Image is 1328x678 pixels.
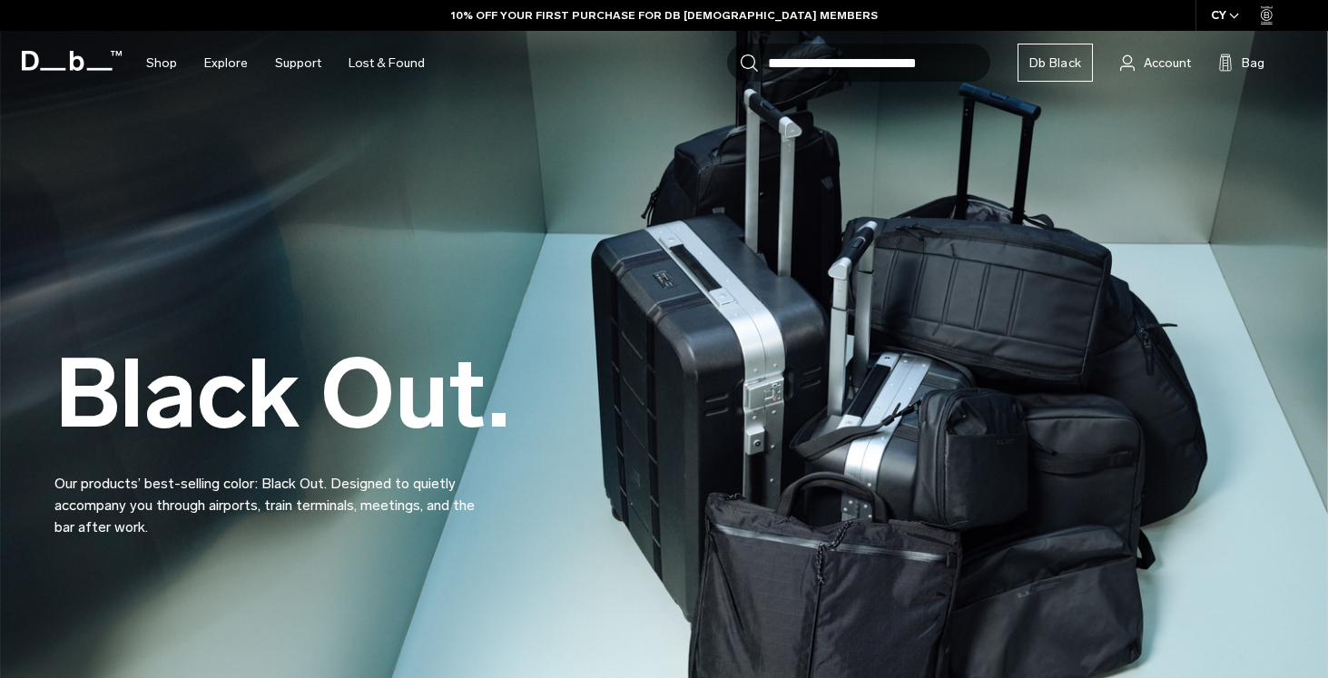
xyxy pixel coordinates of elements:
[133,31,438,95] nav: Main Navigation
[1242,54,1264,73] span: Bag
[1018,44,1093,82] a: Db Black
[146,31,177,95] a: Shop
[349,31,425,95] a: Lost & Found
[1218,52,1264,74] button: Bag
[1120,52,1191,74] a: Account
[1144,54,1191,73] span: Account
[204,31,248,95] a: Explore
[451,7,878,24] a: 10% OFF YOUR FIRST PURCHASE FOR DB [DEMOGRAPHIC_DATA] MEMBERS
[275,31,321,95] a: Support
[54,347,510,442] h2: Black Out.
[54,451,490,538] p: Our products’ best-selling color: Black Out. Designed to quietly accompany you through airports, ...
